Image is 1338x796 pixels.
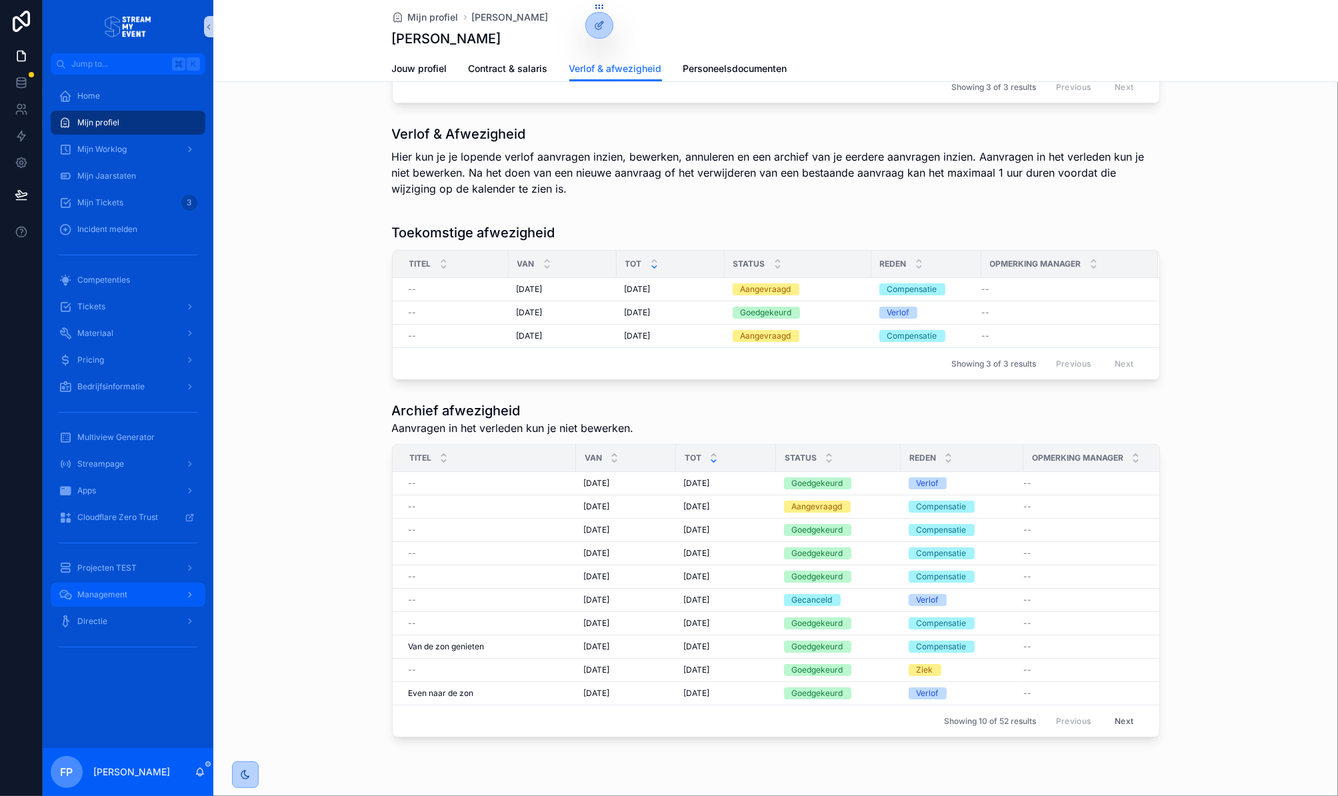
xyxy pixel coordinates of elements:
div: scrollable content [43,75,213,675]
span: Opmerking manager [1032,453,1123,463]
span: Materiaal [77,328,113,339]
a: Multiview Generator [51,425,205,449]
span: Mijn profiel [408,11,459,24]
span: [DATE] [625,284,651,295]
div: Compensatie [917,571,967,583]
a: Verlof & afwezigheid [569,57,662,82]
span: -- [1024,525,1032,535]
span: [DATE] [684,501,710,512]
span: [DATE] [517,284,543,295]
span: Showing 3 of 3 results [951,82,1036,93]
div: Compensatie [887,283,937,295]
a: Pricing [51,348,205,372]
span: Incident melden [77,224,137,235]
a: Jouw profiel [392,57,447,83]
a: Mijn Jaarstaten [51,164,205,188]
span: Titel [409,453,431,463]
span: -- [409,331,417,341]
span: [DATE] [684,641,710,652]
span: -- [1024,641,1032,652]
a: Directie [51,609,205,633]
span: Aanvragen in het verleden kun je niet bewerken. [392,420,634,436]
span: [DATE] [517,307,543,318]
div: Aangevraagd [741,283,791,295]
div: Goedgekeurd [792,477,843,489]
span: [DATE] [584,525,610,535]
span: [DATE] [684,595,710,605]
div: Verlof [887,307,909,319]
span: Tot [625,259,642,269]
span: FP [61,764,73,780]
a: Mijn profiel [392,11,459,24]
span: Status [785,453,817,463]
span: Contract & salaris [469,62,548,75]
span: [DATE] [684,548,710,559]
div: Ziek [917,664,933,676]
span: -- [1024,595,1032,605]
span: -- [409,501,417,512]
span: Mijn Tickets [77,197,123,208]
span: [DATE] [625,307,651,318]
span: [DATE] [584,688,610,699]
a: Management [51,583,205,607]
span: -- [409,307,417,318]
span: Verlof & afwezigheid [569,62,662,75]
span: [DATE] [684,478,710,489]
div: Verlof [917,594,939,606]
span: [DATE] [584,478,610,489]
a: Apps [51,479,205,503]
p: Hier kun je je lopende verlof aanvragen inzien, bewerken, annuleren en een archief van je eerdere... [392,149,1160,197]
span: [DATE] [684,525,710,535]
div: Goedgekeurd [741,307,792,319]
div: Compensatie [917,617,967,629]
span: -- [982,307,990,318]
span: -- [982,331,990,341]
span: Reden [909,453,936,463]
span: -- [1024,548,1032,559]
div: Aangevraagd [741,330,791,342]
span: Van de zon genieten [409,641,485,652]
span: -- [1024,501,1032,512]
span: -- [1024,688,1032,699]
span: [DATE] [684,665,710,675]
a: [PERSON_NAME] [472,11,549,24]
span: -- [1024,478,1032,489]
div: Verlof [917,477,939,489]
span: [DATE] [584,548,610,559]
span: Home [77,91,100,101]
span: [DATE] [684,571,710,582]
span: -- [409,284,417,295]
a: Personeelsdocumenten [683,57,787,83]
a: Incident melden [51,217,205,241]
a: Home [51,84,205,108]
span: Opmerking manager [990,259,1081,269]
span: Apps [77,485,96,496]
div: Compensatie [917,501,967,513]
span: -- [409,618,417,629]
div: Goedgekeurd [792,524,843,536]
a: Materiaal [51,321,205,345]
span: [DATE] [625,331,651,341]
h1: Toekomstige afwezigheid [392,223,555,242]
span: Directie [77,616,107,627]
span: [DATE] [517,331,543,341]
span: Pricing [77,355,104,365]
a: Streampage [51,452,205,476]
span: Personeelsdocumenten [683,62,787,75]
a: Mijn Worklog [51,137,205,161]
span: -- [409,478,417,489]
span: [DATE] [584,501,610,512]
span: [DATE] [584,595,610,605]
div: Compensatie [917,547,967,559]
span: K [188,59,199,69]
div: Compensatie [917,641,967,653]
span: Mijn Jaarstaten [77,171,136,181]
span: -- [1024,618,1032,629]
span: Tickets [77,301,105,312]
a: Mijn Tickets3 [51,191,205,215]
a: Cloudflare Zero Trust [51,505,205,529]
span: Showing 3 of 3 results [951,359,1036,369]
a: Bedrijfsinformatie [51,375,205,399]
span: Tot [685,453,701,463]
